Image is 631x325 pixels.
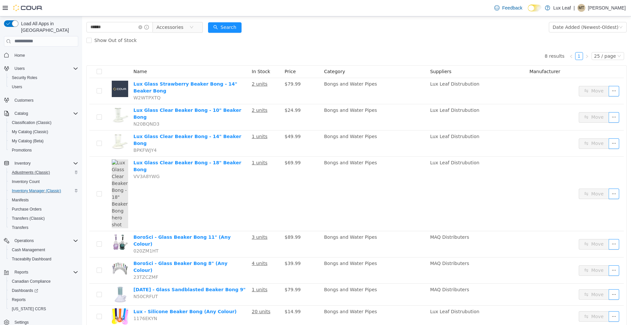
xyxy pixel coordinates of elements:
td: Bongs and Water Pipes [239,88,345,114]
span: Lux Leaf Distrubution [348,144,397,149]
span: Operations [14,238,34,243]
img: Lux Glass Strawberry Beaker Bong - 14" Beaker Bong placeholder [30,64,46,81]
span: Reports [12,268,78,276]
span: Lux Leaf Distrubution [348,117,397,123]
a: Users [9,83,25,91]
img: Lux Glass Clear Beaker Bong - 10" Beaker Bong hero shot [30,91,46,107]
span: VV3A8YWG [51,157,78,163]
button: icon: swapMove [497,273,527,283]
span: Inventory Count [12,179,40,184]
a: Reports [9,296,28,304]
button: icon: ellipsis [526,96,537,106]
span: Show Out of Stock [10,21,57,27]
button: icon: ellipsis [526,70,537,80]
button: icon: ellipsis [526,172,537,183]
span: MAQ Distributers [348,271,387,276]
a: My Catalog (Classic) [9,128,51,136]
span: $14.99 [202,293,219,298]
a: Adjustments (Classic) [9,169,53,176]
span: Dark Mode [528,11,528,12]
span: $79.99 [202,271,219,276]
a: Security Roles [9,74,40,82]
button: icon: swapMove [497,122,527,132]
a: Home [12,51,28,59]
button: Security Roles [7,73,81,82]
u: 2 units [170,91,185,96]
button: Cash Management [7,245,81,254]
i: icon: down [535,38,539,42]
a: Feedback [492,1,525,14]
td: Bongs and Water Pipes [239,267,345,289]
button: icon: swapMove [497,249,527,259]
span: Home [12,51,78,59]
a: Lux Glass Strawberry Beaker Bong - 14" Beaker Bong [51,65,155,77]
span: Inventory Manager (Classic) [12,188,61,193]
input: Dark Mode [528,5,542,11]
img: Karma - Glass Sandblasted Beaker Bong 9" hero shot [30,270,46,286]
span: Transfers [9,224,78,232]
a: Lux Glass Clear Beaker Bong - 14" Beaker Bong [51,117,159,130]
li: Previous Page [485,36,493,44]
button: [US_STATE] CCRS [7,304,81,314]
span: N50CRFUT [51,277,76,283]
div: 25 / page [512,36,534,43]
img: Lux Glass Clear Beaker Bong - 14" Beaker Bong hero shot [30,117,46,133]
a: [DATE] - Glass Sandblasted Beaker Bong 9" [51,271,163,276]
span: Purchase Orders [12,207,42,212]
button: Traceabilty Dashboard [7,254,81,264]
span: $24.99 [202,91,219,96]
img: Lux - Silicone Beaker Bong (Any Colour) hero shot [30,292,46,308]
td: Bongs and Water Pipes [239,62,345,88]
span: MT [578,4,584,12]
span: My Catalog (Beta) [9,137,78,145]
span: Washington CCRS [9,305,78,313]
img: BoroSci - Glass Beaker Bong 11" (Any Colour) hero shot [30,217,46,234]
span: 020ZM1HT [51,232,76,237]
span: My Catalog (Classic) [12,129,48,134]
u: 4 units [170,244,185,250]
button: Home [1,51,81,60]
span: Catalog [12,110,78,117]
button: Promotions [7,146,81,155]
span: Suppliers [348,52,369,58]
button: Inventory Count [7,177,81,186]
span: Reports [9,296,78,304]
span: N20BQND3 [51,105,77,110]
span: Traceabilty Dashboard [12,256,51,262]
button: icon: searchSearch [126,6,159,16]
button: Inventory [12,159,33,167]
button: Manifests [7,195,81,205]
button: Reports [1,268,81,277]
span: Inventory Count [9,178,78,186]
u: 1 units [170,144,185,149]
a: Cash Management [9,246,48,254]
button: icon: swapMove [497,172,527,183]
span: Promotions [12,148,32,153]
button: Inventory [1,159,81,168]
button: icon: swapMove [497,223,527,233]
a: Transfers (Classic) [9,214,47,222]
span: $49.99 [202,117,219,123]
span: Reports [12,297,26,302]
span: Category [242,52,263,58]
span: $79.99 [202,65,219,70]
td: Bongs and Water Pipes [239,114,345,140]
span: Customers [14,98,34,103]
button: Reports [12,268,31,276]
button: Classification (Classic) [7,118,81,127]
span: Inventory [12,159,78,167]
u: 1 units [170,271,185,276]
span: 23TZCZMF [51,258,76,263]
span: Manifests [9,196,78,204]
img: Lux Glass Clear Beaker Bong - 18" Beaker Bong hero shot [30,143,46,212]
td: Bongs and Water Pipes [239,241,345,267]
button: Purchase Orders [7,205,81,214]
span: Classification (Classic) [12,120,52,125]
span: Canadian Compliance [9,277,78,285]
a: Customers [12,96,36,104]
span: 1176EKYN [51,299,75,305]
span: Cash Management [9,246,78,254]
span: Catalog [14,111,28,116]
span: MAQ Distributers [348,244,387,250]
span: Dashboards [9,287,78,295]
